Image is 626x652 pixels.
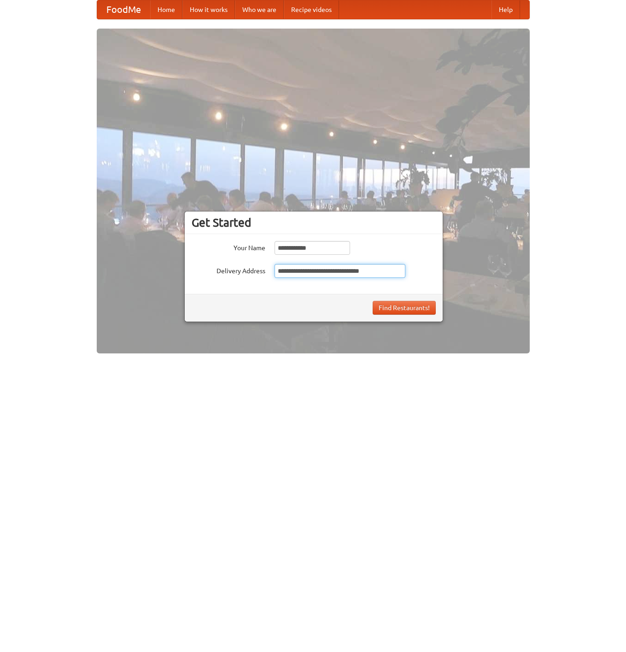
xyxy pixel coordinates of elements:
label: Delivery Address [192,264,265,276]
label: Your Name [192,241,265,253]
a: Recipe videos [284,0,339,19]
a: Home [150,0,182,19]
a: Help [491,0,520,19]
a: FoodMe [97,0,150,19]
button: Find Restaurants! [373,301,436,315]
h3: Get Started [192,216,436,229]
a: How it works [182,0,235,19]
a: Who we are [235,0,284,19]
